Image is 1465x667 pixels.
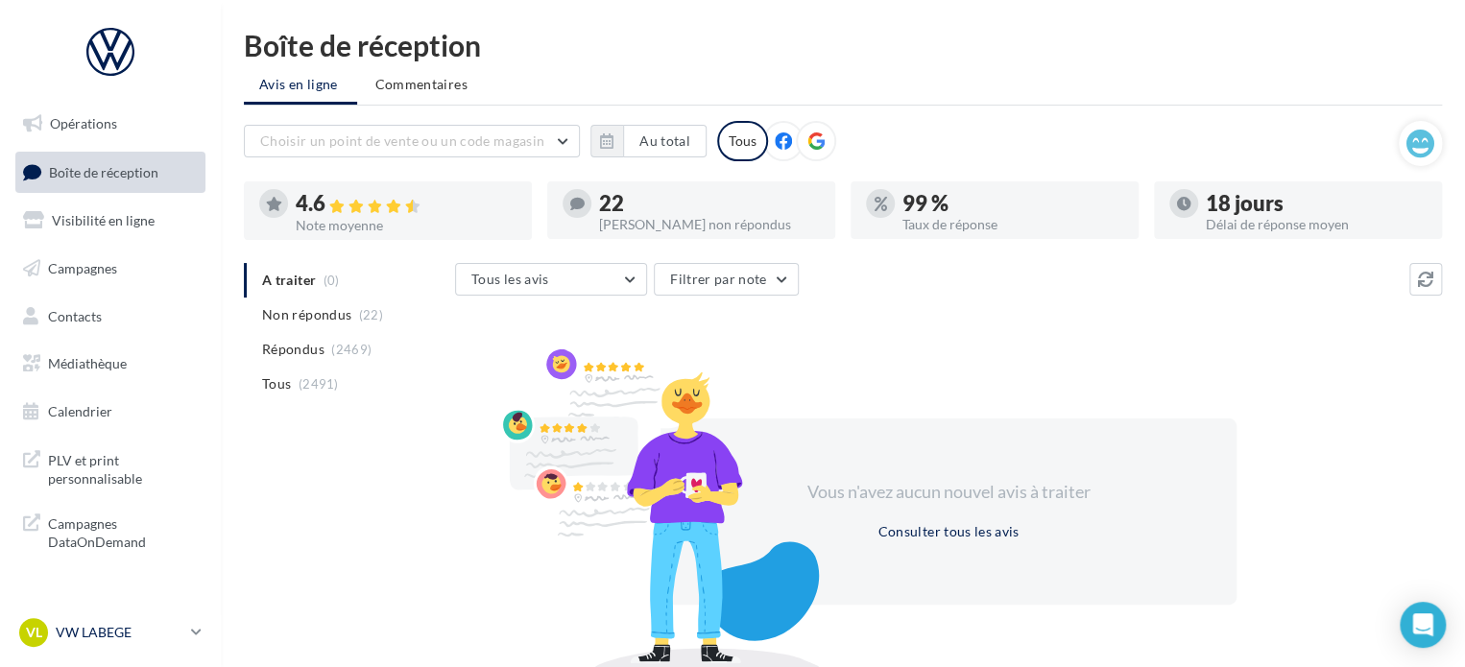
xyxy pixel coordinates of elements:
[26,623,42,642] span: VL
[717,121,768,161] div: Tous
[48,355,127,371] span: Médiathèque
[244,125,580,157] button: Choisir un point de vente ou un code magasin
[12,297,209,337] a: Contacts
[56,623,183,642] p: VW LABEGE
[48,403,112,419] span: Calendrier
[599,193,820,214] div: 22
[870,520,1026,543] button: Consulter tous les avis
[12,392,209,432] a: Calendrier
[12,152,209,193] a: Boîte de réception
[12,440,209,496] a: PLV et print personnalisable
[50,115,117,131] span: Opérations
[52,212,155,228] span: Visibilité en ligne
[1206,193,1427,214] div: 18 jours
[375,76,468,92] span: Commentaires
[1400,602,1446,648] div: Open Intercom Messenger
[49,163,158,179] span: Boîte de réception
[48,307,102,323] span: Contacts
[590,125,707,157] button: Au total
[902,193,1123,214] div: 99 %
[262,340,324,359] span: Répondus
[296,219,516,232] div: Note moyenne
[359,307,383,322] span: (22)
[783,480,1114,505] div: Vous n'avez aucun nouvel avis à traiter
[260,132,544,149] span: Choisir un point de vente ou un code magasin
[902,218,1123,231] div: Taux de réponse
[471,271,549,287] span: Tous les avis
[1206,218,1427,231] div: Délai de réponse moyen
[331,342,372,357] span: (2469)
[48,447,198,488] span: PLV et print personnalisable
[262,374,291,393] span: Tous
[12,104,209,144] a: Opérations
[623,125,707,157] button: Au total
[599,218,820,231] div: [PERSON_NAME] non répondus
[12,503,209,560] a: Campagnes DataOnDemand
[48,511,198,552] span: Campagnes DataOnDemand
[12,344,209,384] a: Médiathèque
[12,201,209,241] a: Visibilité en ligne
[12,249,209,289] a: Campagnes
[654,263,799,296] button: Filtrer par note
[299,376,339,392] span: (2491)
[296,193,516,215] div: 4.6
[15,614,205,651] a: VL VW LABEGE
[262,305,351,324] span: Non répondus
[244,31,1442,60] div: Boîte de réception
[455,263,647,296] button: Tous les avis
[48,260,117,276] span: Campagnes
